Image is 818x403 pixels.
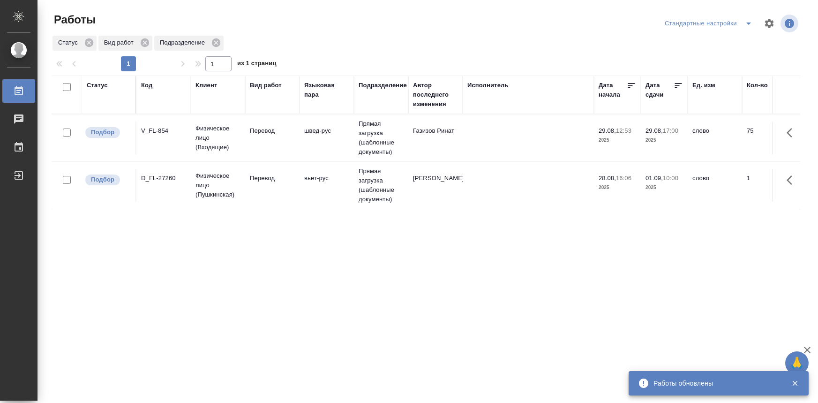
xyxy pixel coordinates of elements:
p: Перевод [250,174,295,183]
p: Физическое лицо (Входящие) [195,124,240,152]
p: Подбор [91,175,114,184]
div: split button [662,16,758,31]
div: Клиент [195,81,217,90]
p: 17:00 [663,127,678,134]
button: Закрыть [785,379,804,388]
p: 29.08, [645,127,663,134]
td: швед-рус [300,122,354,154]
div: Работы обновлены [653,379,777,388]
p: Перевод [250,126,295,136]
div: Кол-во [747,81,768,90]
span: Работы [52,12,96,27]
div: V_FL-854 [141,126,186,136]
p: Подразделение [160,38,208,47]
p: 2025 [645,136,683,145]
div: Языковая пара [304,81,349,99]
p: 29.08, [599,127,616,134]
td: Прямая загрузка (шаблонные документы) [354,114,408,161]
p: Подбор [91,128,114,137]
div: Вид работ [98,36,152,51]
td: слово [688,169,742,202]
div: Подразделение [154,36,224,51]
span: Настроить таблицу [758,12,780,35]
p: 2025 [645,183,683,192]
button: Здесь прячутся важные кнопки [781,122,803,144]
td: Газизов Ринат [408,122,463,154]
span: 🙏 [789,353,805,373]
span: Посмотреть информацию [780,15,800,32]
td: 1 [742,169,789,202]
button: Здесь прячутся важные кнопки [781,169,803,191]
div: Код [141,81,152,90]
div: Ед. изм [692,81,715,90]
div: Подразделение [359,81,407,90]
div: Статус [87,81,108,90]
div: D_FL-27260 [141,174,186,183]
p: 10:00 [663,175,678,182]
p: Статус [58,38,81,47]
div: Дата сдачи [645,81,674,99]
div: Дата начала [599,81,627,99]
span: из 1 страниц [237,58,277,71]
p: 12:53 [616,127,631,134]
div: Вид работ [250,81,282,90]
p: 16:06 [616,175,631,182]
div: Автор последнего изменения [413,81,458,109]
button: 🙏 [785,351,809,375]
td: слово [688,122,742,154]
div: Можно подбирать исполнителей [84,174,131,186]
td: [PERSON_NAME] [408,169,463,202]
p: 28.08, [599,175,616,182]
td: 75 [742,122,789,154]
div: Статус [53,36,97,51]
p: 2025 [599,183,636,192]
p: 2025 [599,136,636,145]
p: Физическое лицо (Пушкинская) [195,171,240,199]
td: Прямая загрузка (шаблонные документы) [354,162,408,209]
div: Можно подбирать исполнителей [84,126,131,139]
div: Исполнитель [467,81,509,90]
p: 01.09, [645,175,663,182]
p: Вид работ [104,38,137,47]
td: вьет-рус [300,169,354,202]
